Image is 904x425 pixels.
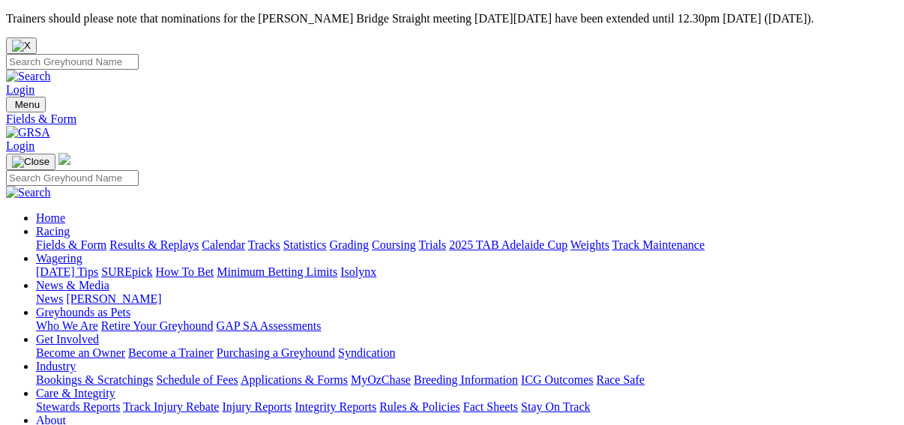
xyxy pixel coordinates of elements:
[12,156,49,168] img: Close
[248,238,280,251] a: Tracks
[36,306,130,319] a: Greyhounds as Pets
[36,346,125,359] a: Become an Owner
[217,265,337,278] a: Minimum Betting Limits
[128,346,214,359] a: Become a Trainer
[202,238,245,251] a: Calendar
[101,265,152,278] a: SUREpick
[123,400,219,413] a: Track Injury Rebate
[36,360,76,373] a: Industry
[101,319,214,332] a: Retire Your Greyhound
[36,292,898,306] div: News & Media
[351,373,411,386] a: MyOzChase
[36,387,115,400] a: Care & Integrity
[36,292,63,305] a: News
[36,319,98,332] a: Who We Are
[596,373,644,386] a: Race Safe
[36,265,898,279] div: Wagering
[36,225,70,238] a: Racing
[449,238,567,251] a: 2025 TAB Adelaide Cup
[36,211,65,224] a: Home
[330,238,369,251] a: Grading
[36,265,98,278] a: [DATE] Tips
[463,400,518,413] a: Fact Sheets
[36,252,82,265] a: Wagering
[36,238,106,251] a: Fields & Form
[295,400,376,413] a: Integrity Reports
[15,99,40,110] span: Menu
[6,112,898,126] a: Fields & Form
[36,373,153,386] a: Bookings & Scratchings
[414,373,518,386] a: Breeding Information
[222,400,292,413] a: Injury Reports
[36,346,898,360] div: Get Involved
[217,346,335,359] a: Purchasing a Greyhound
[36,373,898,387] div: Industry
[6,54,139,70] input: Search
[36,400,120,413] a: Stewards Reports
[372,238,416,251] a: Coursing
[6,126,50,139] img: GRSA
[36,333,99,346] a: Get Involved
[58,153,70,165] img: logo-grsa-white.png
[6,97,46,112] button: Toggle navigation
[36,279,109,292] a: News & Media
[6,170,139,186] input: Search
[6,12,898,25] p: Trainers should please note that nominations for the [PERSON_NAME] Bridge Straight meeting [DATE]...
[338,346,395,359] a: Syndication
[418,238,446,251] a: Trials
[109,238,199,251] a: Results & Replays
[6,186,51,199] img: Search
[156,373,238,386] a: Schedule of Fees
[6,83,34,96] a: Login
[283,238,327,251] a: Statistics
[6,37,37,54] button: Close
[6,139,34,152] a: Login
[521,373,593,386] a: ICG Outcomes
[570,238,609,251] a: Weights
[156,265,214,278] a: How To Bet
[12,40,31,52] img: X
[36,319,898,333] div: Greyhounds as Pets
[217,319,322,332] a: GAP SA Assessments
[521,400,590,413] a: Stay On Track
[379,400,460,413] a: Rules & Policies
[6,154,55,170] button: Toggle navigation
[36,400,898,414] div: Care & Integrity
[340,265,376,278] a: Isolynx
[6,70,51,83] img: Search
[241,373,348,386] a: Applications & Forms
[66,292,161,305] a: [PERSON_NAME]
[612,238,705,251] a: Track Maintenance
[36,238,898,252] div: Racing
